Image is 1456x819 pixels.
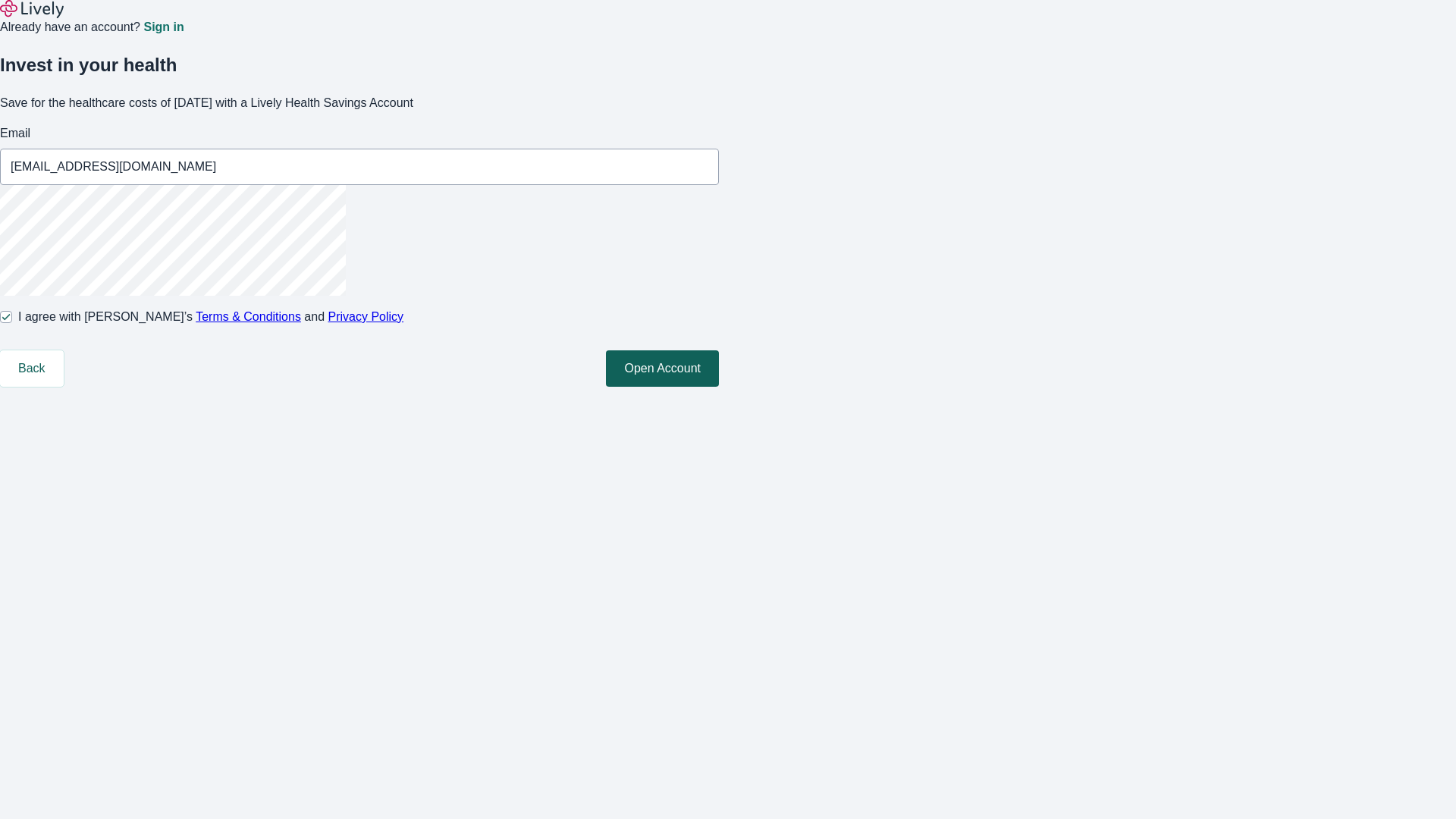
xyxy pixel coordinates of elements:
[143,21,184,33] a: Sign in
[606,350,719,387] button: Open Account
[18,308,403,326] span: I agree with [PERSON_NAME]’s and
[328,310,404,323] a: Privacy Policy
[196,310,301,323] a: Terms & Conditions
